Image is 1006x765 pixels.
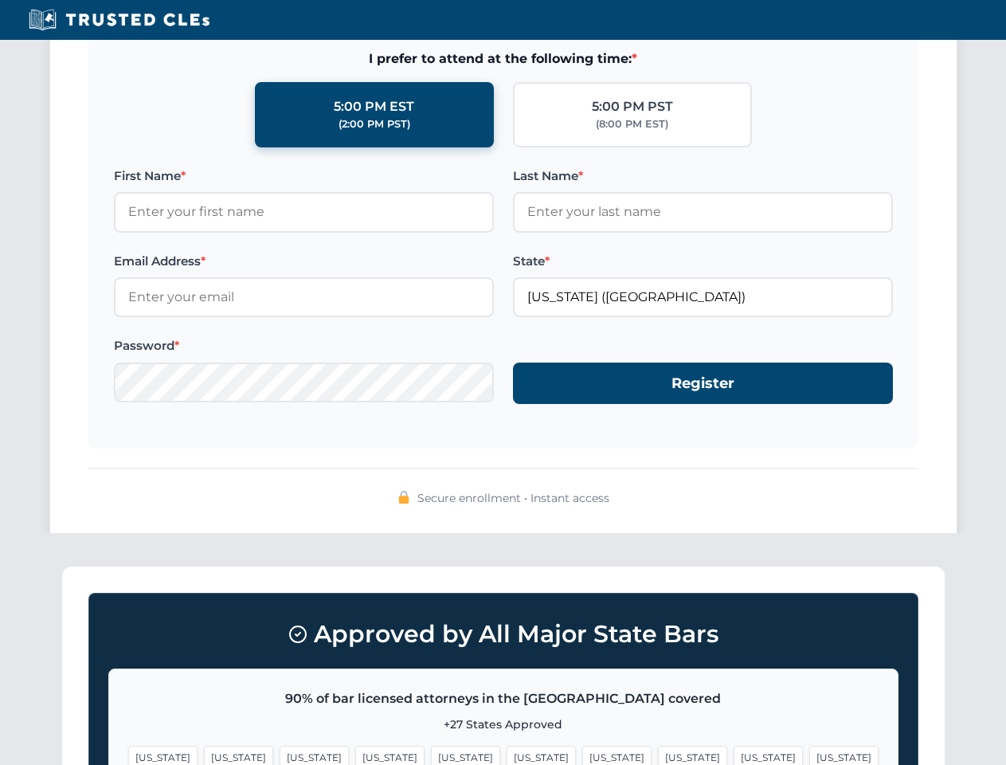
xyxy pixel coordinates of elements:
[114,49,893,69] span: I prefer to attend at the following time:
[114,167,494,186] label: First Name
[513,252,893,271] label: State
[339,116,410,132] div: (2:00 PM PST)
[513,167,893,186] label: Last Name
[334,96,414,117] div: 5:00 PM EST
[596,116,668,132] div: (8:00 PM EST)
[24,8,214,32] img: Trusted CLEs
[108,613,898,656] h3: Approved by All Major State Bars
[417,489,609,507] span: Secure enrollment • Instant access
[114,192,494,232] input: Enter your first name
[397,491,410,504] img: 🔒
[513,277,893,317] input: Louisiana (LA)
[114,277,494,317] input: Enter your email
[513,363,893,405] button: Register
[128,716,879,733] p: +27 States Approved
[128,688,879,709] p: 90% of bar licensed attorneys in the [GEOGRAPHIC_DATA] covered
[513,192,893,232] input: Enter your last name
[114,336,494,355] label: Password
[592,96,673,117] div: 5:00 PM PST
[114,252,494,271] label: Email Address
